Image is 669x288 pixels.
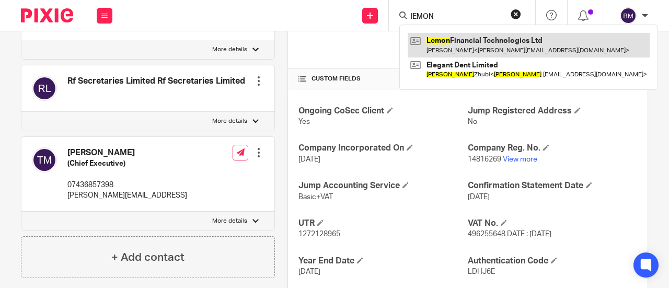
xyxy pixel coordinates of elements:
[468,218,637,229] h4: VAT No.
[67,180,187,190] p: 07436857398
[620,7,637,24] img: svg%3E
[212,217,247,225] p: More details
[67,147,187,158] h4: [PERSON_NAME]
[298,75,468,83] h4: CUSTOM FIELDS
[212,117,247,125] p: More details
[32,147,57,172] img: svg%3E
[468,180,637,191] h4: Confirmation Statement Date
[468,256,637,267] h4: Authentication Code
[32,76,57,101] img: svg%3E
[298,180,468,191] h4: Jump Accounting Service
[67,190,187,201] p: [PERSON_NAME][EMAIL_ADDRESS]
[468,106,637,117] h4: Jump Registered Address
[298,231,340,238] span: 1272128965
[468,268,495,275] span: LDHJ6E
[468,156,501,163] span: 14816269
[468,143,637,154] h4: Company Reg. No.
[511,9,521,19] button: Clear
[298,256,468,267] h4: Year End Date
[298,193,333,201] span: Basic+VAT
[21,8,73,22] img: Pixie
[298,268,320,275] span: [DATE]
[111,249,184,266] h4: + Add contact
[298,118,310,125] span: Yes
[298,218,468,229] h4: UTR
[468,193,490,201] span: [DATE]
[298,106,468,117] h4: Ongoing CoSec Client
[468,118,477,125] span: No
[298,143,468,154] h4: Company Incorporated On
[468,231,551,238] span: 496255648 DATE : [DATE]
[298,156,320,163] span: [DATE]
[410,13,504,22] input: Search
[67,76,245,87] h4: Rf Secretaries Limited Rf Secretaries Limited
[212,45,247,54] p: More details
[503,156,537,163] a: View more
[67,158,187,169] h5: (Chief Executive)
